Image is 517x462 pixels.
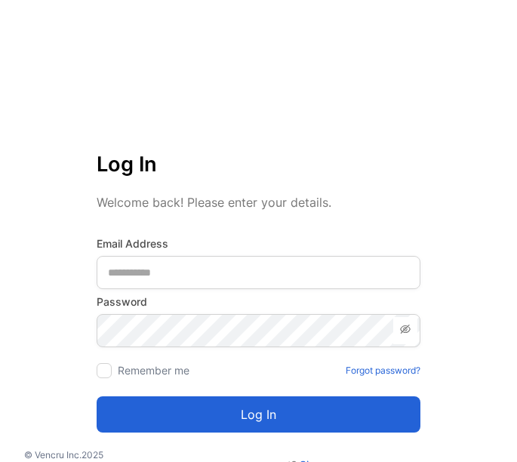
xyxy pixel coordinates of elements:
button: Log in [97,396,420,433]
p: Welcome back! Please enter your details. [97,193,420,211]
img: vencru logo [97,60,172,142]
a: Forgot password? [346,364,420,377]
label: Remember me [118,364,189,377]
label: Password [97,294,420,310]
label: Email Address [97,236,420,251]
p: Log In [97,146,420,183]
